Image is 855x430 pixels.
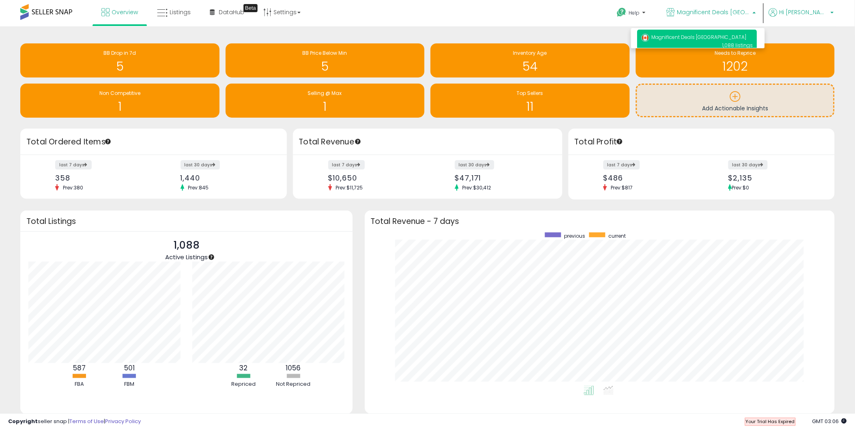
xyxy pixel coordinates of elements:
span: Magnificent Deals [GEOGRAPHIC_DATA] [677,8,750,16]
div: 1,440 [181,174,273,182]
b: 1056 [286,363,301,373]
div: Tooltip anchor [616,138,623,145]
p: 1,088 [165,238,208,253]
b: 587 [73,363,86,373]
div: $10,650 [328,174,422,182]
h1: 1202 [640,60,831,73]
div: Tooltip anchor [243,4,258,12]
span: 1,088 listings [723,42,753,49]
h1: 11 [435,100,626,113]
label: last 7 days [603,160,640,170]
div: $2,135 [728,174,821,182]
a: Needs to Reprice 1202 [636,43,835,77]
div: FBM [105,381,154,388]
h3: Total Revenue - 7 days [371,218,829,224]
a: Add Actionable Insights [637,85,834,116]
a: Hi [PERSON_NAME] [769,8,834,26]
label: last 30 days [455,160,494,170]
h3: Total Ordered Items [26,136,281,148]
span: Listings [170,8,191,16]
span: Magnificent Deals [GEOGRAPHIC_DATA] [642,34,747,41]
a: BB Price Below Min 5 [226,43,425,77]
span: Help [629,9,640,16]
span: Prev: 845 [184,184,213,191]
span: Your Trial Has Expired [746,418,795,425]
div: Tooltip anchor [208,254,215,261]
span: Top Sellers [517,90,543,97]
label: last 7 days [55,160,92,170]
a: Help [611,1,654,26]
b: 501 [124,363,135,373]
span: Hi [PERSON_NAME] [780,8,828,16]
a: Selling @ Max 1 [226,84,425,118]
a: Privacy Policy [105,417,141,425]
span: Selling @ Max [308,90,342,97]
div: $47,171 [455,174,548,182]
label: last 30 days [728,160,768,170]
div: Tooltip anchor [104,138,112,145]
div: seller snap | | [8,418,141,426]
a: Non Competitive 1 [20,84,220,118]
h3: Total Profit [575,136,829,148]
h3: Total Listings [26,218,347,224]
b: 32 [239,363,248,373]
span: DataHub [219,8,244,16]
h3: Total Revenue [299,136,556,148]
span: current [608,232,626,239]
h1: 54 [435,60,626,73]
img: canada.png [642,34,650,42]
a: BB Drop in 7d 5 [20,43,220,77]
span: Prev: 380 [59,184,87,191]
a: Inventory Age 54 [431,43,630,77]
span: Inventory Age [513,49,547,56]
i: Get Help [617,7,627,17]
div: Not Repriced [269,381,318,388]
strong: Copyright [8,417,38,425]
span: Prev: $11,725 [332,184,367,191]
span: Non Competitive [99,90,140,97]
h1: 1 [24,100,215,113]
div: Repriced [219,381,268,388]
span: Overview [112,8,138,16]
span: Needs to Reprice [715,49,756,56]
div: 358 [55,174,147,182]
div: $486 [603,174,696,182]
span: Prev: $30,412 [459,184,495,191]
label: last 30 days [181,160,220,170]
span: Prev: $817 [607,184,637,191]
span: Add Actionable Insights [702,104,768,112]
h1: 1 [230,100,421,113]
span: 2025-09-11 03:06 GMT [812,417,847,425]
a: Terms of Use [69,417,104,425]
span: previous [564,232,585,239]
h1: 5 [230,60,421,73]
label: last 7 days [328,160,365,170]
h1: 5 [24,60,215,73]
span: BB Drop in 7d [103,49,136,56]
span: Prev: $0 [732,184,749,191]
a: Top Sellers 11 [431,84,630,118]
span: BB Price Below Min [303,49,347,56]
span: Active Listings [165,253,208,261]
div: Tooltip anchor [354,138,362,145]
div: FBA [55,381,104,388]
